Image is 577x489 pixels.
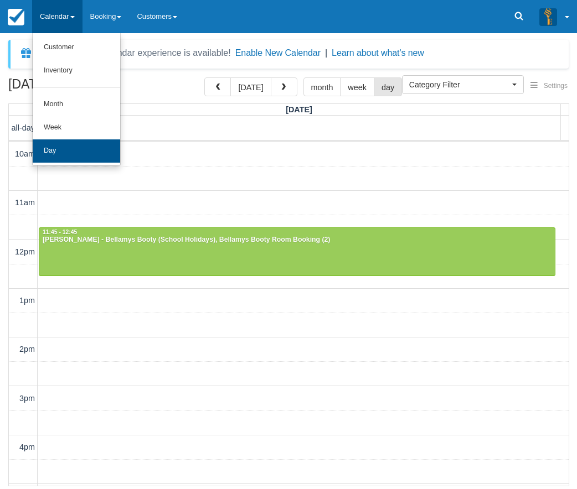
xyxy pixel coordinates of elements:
img: A3 [539,8,557,25]
img: checkfront-main-nav-mini-logo.png [8,9,24,25]
button: [DATE] [230,77,271,96]
div: [PERSON_NAME] - Bellamys Booty (School Holidays), Bellamys Booty Room Booking (2) [42,236,552,245]
span: 12pm [15,247,35,256]
div: A new Booking Calendar experience is available! [37,46,231,60]
a: Inventory [33,59,120,82]
button: Enable New Calendar [235,48,321,59]
button: month [303,77,341,96]
span: 4pm [19,443,35,451]
span: 1pm [19,296,35,305]
span: [DATE] [286,105,312,114]
a: Learn about what's new [332,48,424,58]
button: Settings [524,78,574,94]
span: 3pm [19,394,35,403]
span: 2pm [19,345,35,353]
span: 10am [15,149,35,158]
a: Customer [33,36,120,59]
a: Month [33,93,120,116]
span: 11am [15,198,35,207]
a: Day [33,139,120,163]
a: Week [33,116,120,139]
button: day [374,77,402,96]
span: Settings [544,82,568,90]
a: 11:45 - 12:45[PERSON_NAME] - Bellamys Booty (School Holidays), Bellamys Booty Room Booking (2) [39,227,555,276]
span: | [325,48,327,58]
button: Category Filter [402,75,524,94]
span: 11:45 - 12:45 [43,229,77,235]
ul: Calendar [32,33,121,166]
button: week [340,77,374,96]
span: all-day [12,123,35,132]
h2: [DATE] [8,77,148,98]
span: Category Filter [409,79,509,90]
